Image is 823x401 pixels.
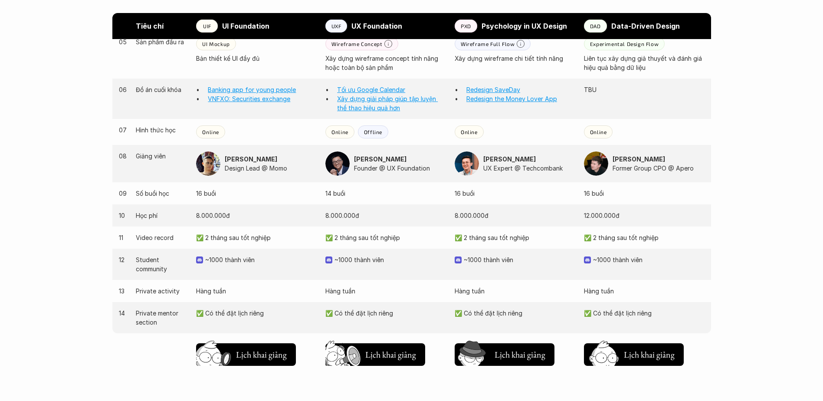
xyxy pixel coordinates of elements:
p: ✅ Có thể đặt lịch riêng [584,309,705,318]
p: Liên tục xây dựng giả thuyết và đánh giá hiệu quả bằng dữ liệu [584,54,705,72]
a: Banking app for young people [208,86,296,93]
p: DAD [590,23,601,29]
button: Lịch khai giảng [455,343,554,366]
a: Tối ưu Google Calendar [337,86,405,93]
p: 11 [119,233,128,242]
p: Số buổi học [136,189,187,198]
p: UX Expert @ Techcombank [483,164,575,173]
p: Wireframe Concept [331,41,382,47]
p: 07 [119,125,128,135]
a: Lịch khai giảng [584,340,684,366]
strong: [PERSON_NAME] [225,155,277,163]
p: 12.000.000đ [584,211,705,220]
a: Redesign the Money Lover App [466,95,557,102]
p: ~1000 thành viên [464,255,575,264]
p: 8.000.000đ [455,211,575,220]
p: 09 [119,189,128,198]
h5: Lịch khai giảng [364,348,416,361]
strong: [PERSON_NAME] [613,155,665,163]
p: Student community [136,255,187,273]
p: 14 buổi [325,189,446,198]
strong: UI Foundation [222,22,269,30]
p: Design Lead @ Momo [225,164,317,173]
strong: [PERSON_NAME] [354,155,407,163]
a: Redesign SaveDay [466,86,520,93]
p: Wireframe Full Flow [461,41,515,47]
p: 8.000.000đ [325,211,446,220]
p: Bản thiết kế UI đầy đủ [196,54,317,63]
p: Xây dựng wireframe concept tính năng hoặc toàn bộ sản phẩm [325,54,446,72]
p: ✅ Có thể đặt lịch riêng [455,309,575,318]
p: Founder @ UX Foundation [354,164,446,173]
p: Online [461,129,478,135]
h5: Lịch khai giảng [235,348,287,361]
p: Giảng viên [136,151,187,161]
p: ✅ Có thể đặt lịch riêng [325,309,446,318]
p: Online [331,129,348,135]
p: ✅ 2 tháng sau tốt nghiệp [584,233,705,242]
p: 16 buổi [584,189,705,198]
p: ~1000 thành viên [205,255,317,264]
p: 16 buổi [196,189,317,198]
p: TBU [584,85,705,94]
a: Lịch khai giảng [325,340,425,366]
a: Lịch khai giảng [455,340,554,366]
p: ✅ 2 tháng sau tốt nghiệp [325,233,446,242]
p: Hình thức học [136,125,187,135]
p: ✅ 2 tháng sau tốt nghiệp [196,233,317,242]
p: Private activity [136,286,187,296]
button: Lịch khai giảng [584,343,684,366]
strong: Data-Driven Design [611,22,680,30]
p: Private mentor section [136,309,187,327]
p: 10 [119,211,128,220]
p: Học phí [136,211,187,220]
a: Lịch khai giảng [196,340,296,366]
p: Xây dựng wireframe chi tiết tính năng [455,54,575,63]
p: ~1000 thành viên [334,255,446,264]
h5: Lịch khai giảng [623,348,675,361]
p: 05 [119,37,128,46]
p: Experimental Design Flow [590,41,659,47]
strong: UX Foundation [351,22,402,30]
strong: [PERSON_NAME] [483,155,536,163]
p: 16 buổi [455,189,575,198]
button: Lịch khai giảng [325,343,425,366]
p: 13 [119,286,128,296]
p: Offline [364,129,382,135]
strong: Psychology in UX Design [482,22,567,30]
h5: Lịch khai giảng [494,348,546,361]
p: Đồ án cuối khóa [136,85,187,94]
p: Hàng tuần [584,286,705,296]
p: Hàng tuần [325,286,446,296]
p: Hàng tuần [455,286,575,296]
p: PXD [461,23,471,29]
p: 8.000.000đ [196,211,317,220]
p: Former Group CPO @ Apero [613,164,705,173]
p: 06 [119,85,128,94]
a: Xây dựng giải pháp giúp tập luyện thể thao hiệu quả hơn [337,95,438,112]
a: VNFXO: Securities exchange [208,95,290,102]
p: Online [590,129,607,135]
p: Video record [136,233,187,242]
p: ✅ 2 tháng sau tốt nghiệp [455,233,575,242]
p: Online [202,129,219,135]
p: 12 [119,255,128,264]
p: 14 [119,309,128,318]
p: UXF [331,23,341,29]
p: ✅ Có thể đặt lịch riêng [196,309,317,318]
p: Sản phẩm đầu ra [136,37,187,46]
p: UI Mockup [202,41,230,47]
p: UIF [203,23,211,29]
button: Lịch khai giảng [196,343,296,366]
p: Hàng tuần [196,286,317,296]
p: 08 [119,151,128,161]
strong: Tiêu chí [136,22,164,30]
p: ~1000 thành viên [593,255,705,264]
